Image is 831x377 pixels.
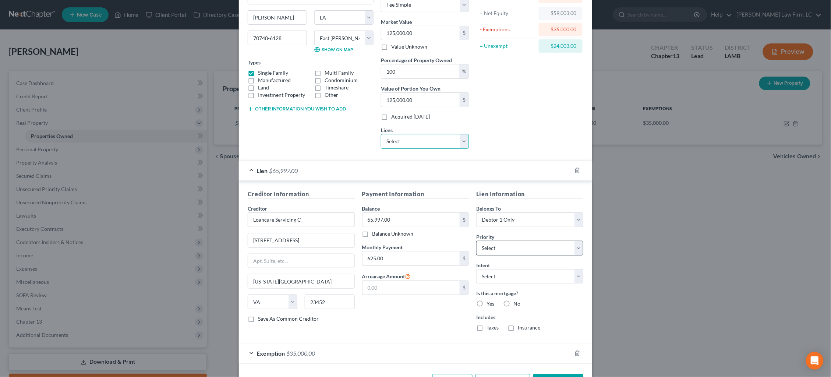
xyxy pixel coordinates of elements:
button: Other information you wish to add [248,106,346,112]
label: Percentage of Property Owned [381,56,452,64]
input: 0.00 [363,251,460,265]
label: Manufactured [258,77,291,84]
label: Balance Unknown [372,230,414,237]
label: Single Family [258,69,288,77]
input: Enter zip... [248,31,307,45]
input: 0.00 [381,64,459,78]
label: Types [248,59,261,66]
div: $35,000.00 [545,26,577,33]
div: $ [460,26,468,40]
label: Intent [476,261,490,269]
label: Value Unknown [391,43,427,50]
label: Other [325,91,338,99]
span: Priority [476,234,494,240]
label: Value of Portion You Own [381,85,441,92]
label: Yes [487,300,494,307]
span: Lien [257,167,268,174]
label: Taxes [487,324,499,331]
span: Belongs To [476,205,501,212]
div: = Net Equity [480,10,535,17]
label: Insurance [518,324,540,331]
input: 0.00 [363,281,460,295]
label: Investment Property [258,91,305,99]
label: Multi Family [325,69,354,77]
label: Save As Common Creditor [258,315,319,323]
div: % [459,64,468,78]
div: $ [460,281,468,295]
label: Market Value [381,18,412,26]
input: Enter address... [248,233,354,247]
input: 0.00 [381,26,460,40]
label: Condominium [325,77,358,84]
span: $65,997.00 [269,167,298,174]
div: $ [460,251,468,265]
div: $ [460,93,468,107]
span: $35,000.00 [286,350,315,357]
div: - Exemptions [480,26,535,33]
input: Enter zip... [305,295,354,309]
label: Monthly Payment [362,243,403,251]
label: Balance [362,205,380,212]
label: Is this a mortgage? [476,289,583,297]
label: Arrearage Amount [362,272,411,281]
label: Timeshare [325,84,349,91]
span: Creditor [248,205,267,212]
div: $24,003.00 [545,42,577,50]
label: Land [258,84,269,91]
input: 0.00 [363,213,460,227]
div: $ [460,213,468,227]
label: Liens [381,126,393,134]
h5: Payment Information [362,190,469,199]
h5: Creditor Information [248,190,355,199]
h5: Lien Information [476,190,583,199]
input: 0.00 [381,93,460,107]
label: Includes [476,313,583,321]
input: Enter city... [248,274,354,288]
a: Show on Map [314,47,353,53]
label: No [513,300,520,307]
div: Open Intercom Messenger [806,352,824,370]
div: $59,003.00 [545,10,577,17]
input: Enter city... [248,11,307,25]
div: = Unexempt [480,42,535,50]
span: Exemption [257,350,285,357]
label: Acquired [DATE] [391,113,430,120]
input: Apt, Suite, etc... [248,254,354,268]
input: Search creditor by name... [248,212,355,227]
